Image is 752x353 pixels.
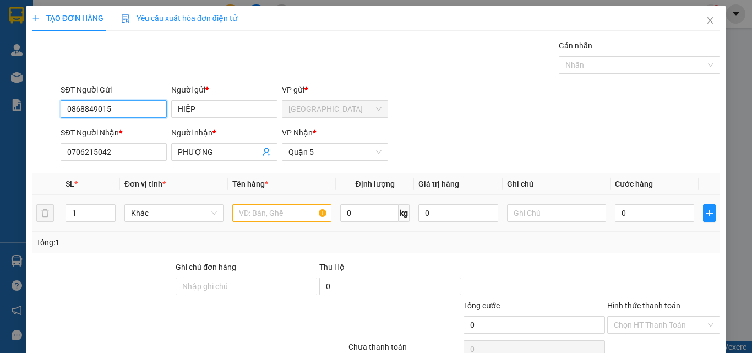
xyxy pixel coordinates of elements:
[9,47,121,63] div: 0979055488
[36,204,54,222] button: delete
[129,47,217,63] div: 0903158154
[288,144,382,160] span: Quận 5
[355,180,394,188] span: Định lượng
[703,204,716,222] button: plus
[171,84,277,96] div: Người gửi
[282,128,313,137] span: VP Nhận
[121,14,130,23] img: icon
[131,205,217,221] span: Khác
[171,127,277,139] div: Người nhận
[61,84,167,96] div: SĐT Người Gửi
[121,14,237,23] span: Yêu cầu xuất hóa đơn điện tử
[507,204,606,222] input: Ghi Chú
[176,278,317,295] input: Ghi chú đơn hàng
[32,14,40,22] span: plus
[66,180,74,188] span: SL
[706,16,715,25] span: close
[9,9,26,21] span: Gửi:
[262,148,271,156] span: user-add
[695,6,726,36] button: Close
[129,9,217,34] div: [PERSON_NAME]
[9,34,121,47] div: LIÊN PHƯƠNG
[32,14,103,23] span: TẠO ĐƠN HÀNG
[704,209,715,218] span: plus
[464,301,500,310] span: Tổng cước
[232,180,268,188] span: Tên hàng
[8,69,123,83] div: 40.000
[232,204,331,222] input: VD: Bàn, Ghế
[124,180,166,188] span: Đơn vị tính
[8,70,42,82] span: Đã thu :
[176,263,236,271] label: Ghi chú đơn hàng
[399,204,410,222] span: kg
[418,180,459,188] span: Giá trị hàng
[319,263,345,271] span: Thu Hộ
[129,34,217,47] div: TÙNG
[129,9,155,21] span: Nhận:
[607,301,680,310] label: Hình thức thanh toán
[559,41,592,50] label: Gán nhãn
[61,127,167,139] div: SĐT Người Nhận
[282,84,388,96] div: VP gửi
[503,173,611,195] th: Ghi chú
[9,9,121,34] div: [GEOGRAPHIC_DATA]
[418,204,498,222] input: 0
[615,180,653,188] span: Cước hàng
[288,101,382,117] span: Ninh Hòa
[36,236,291,248] div: Tổng: 1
